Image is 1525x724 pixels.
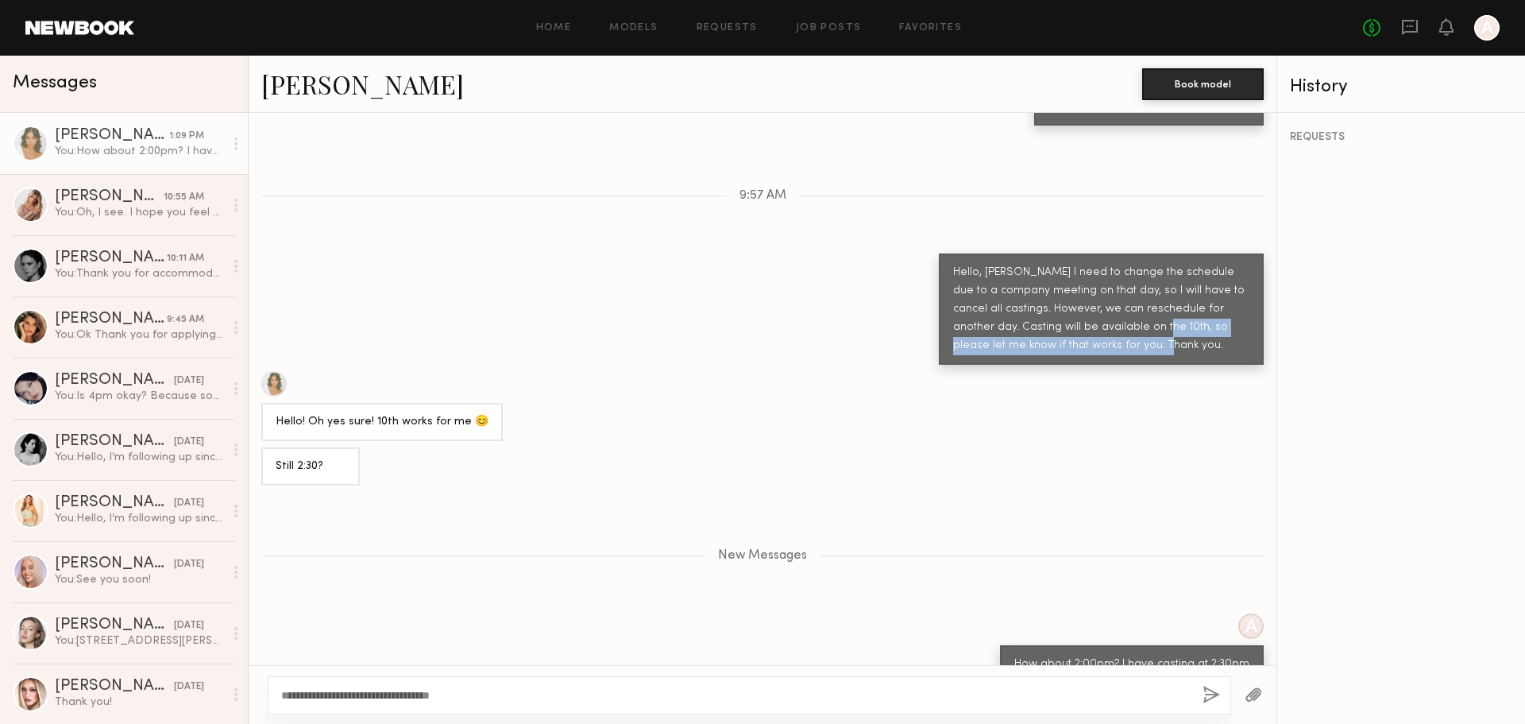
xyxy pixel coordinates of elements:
a: Requests [697,23,758,33]
div: You: Hello, I’m following up since I haven’t received a response from you. I would appreciate it ... [55,511,224,526]
a: Favorites [899,23,962,33]
div: 1:09 PM [169,129,204,144]
div: REQUESTS [1290,132,1512,143]
div: [PERSON_NAME] [55,250,167,266]
div: [DATE] [174,496,204,511]
div: You: Thank you for accommodating the sudden change. Then I will schedule you for [DATE] 3pm. Than... [55,266,224,281]
div: [DATE] [174,374,204,389]
a: Home [536,23,572,33]
a: [PERSON_NAME] [261,67,464,101]
span: Messages [13,74,97,92]
div: History [1290,78,1512,96]
div: [PERSON_NAME] [55,434,174,450]
div: [DATE] [174,618,204,633]
div: [DATE] [174,679,204,695]
button: Book model [1142,68,1264,100]
div: You: Is 4pm okay? Because someone has already taken the 3pm slot on the 7th. [55,389,224,404]
div: [PERSON_NAME] [55,679,174,695]
div: You: Oh, I see. I hope you feel better. I can schedule you for [DATE] 4pm. Does that work for you? [55,205,224,220]
div: 10:55 AM [164,190,204,205]
div: Hello, [PERSON_NAME] I need to change the schedule due to a company meeting on that day, so I wil... [953,264,1249,355]
div: 10:11 AM [167,251,204,266]
div: You: Ok Thank you for applying, have a great day. [55,327,224,343]
div: [PERSON_NAME] [55,495,174,511]
div: [DATE] [174,435,204,450]
div: [PERSON_NAME] [55,556,174,572]
div: Thank you! [55,695,224,710]
div: [DATE] [174,557,204,572]
div: You: See you soon! [55,572,224,587]
div: [PERSON_NAME] [55,128,169,144]
a: Models [609,23,658,33]
a: Book model [1142,76,1264,90]
div: [PERSON_NAME] [55,618,174,633]
span: 9:57 AM [739,189,786,203]
div: Hello! Oh yes sure! 10th works for me 😊 [276,413,488,432]
div: You: Hello, I’m following up since I haven’t received a response from you. I would appreciate it ... [55,450,224,465]
div: 9:45 AM [167,312,204,327]
div: [PERSON_NAME] [55,373,174,389]
div: You: How about 2:00pm? I have casting at 2:30pm [55,144,224,159]
div: You: [STREET_ADDRESS][PERSON_NAME]. You are scheduled for casting [DATE] 3pm See you then. [55,633,224,649]
a: Job Posts [796,23,862,33]
div: How about 2:00pm? I have casting at 2:30pm [1014,656,1249,674]
div: [PERSON_NAME] [55,312,167,327]
div: [PERSON_NAME] [55,189,164,205]
div: Still 2:30? [276,458,346,476]
a: A [1474,15,1500,41]
span: New Messages [718,549,807,563]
